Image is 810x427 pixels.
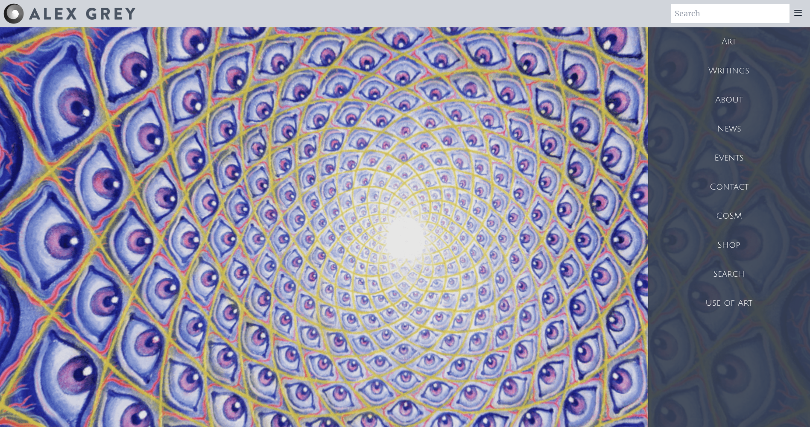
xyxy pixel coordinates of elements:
a: Events [648,143,810,173]
a: Shop [648,231,810,260]
a: Art [648,27,810,56]
a: Search [648,260,810,289]
a: News [648,114,810,143]
a: About [648,85,810,114]
a: Contact [648,173,810,202]
a: Use of Art [648,289,810,318]
input: Search [671,4,790,23]
a: Writings [648,56,810,85]
a: CoSM [648,202,810,231]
